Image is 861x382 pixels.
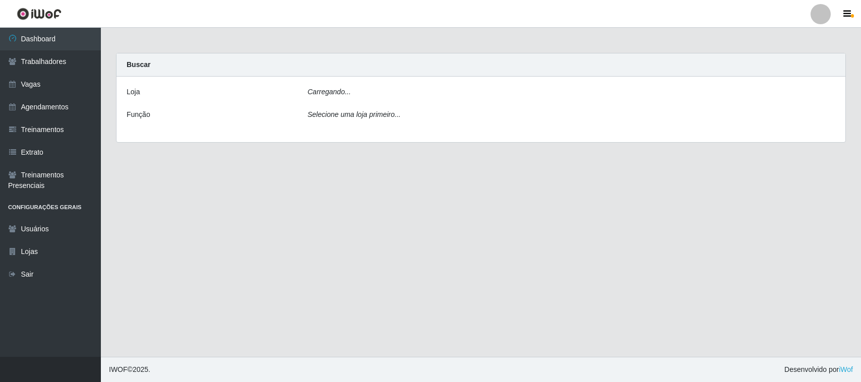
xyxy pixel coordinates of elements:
label: Loja [127,87,140,97]
i: Carregando... [308,88,351,96]
label: Função [127,109,150,120]
a: iWof [839,365,853,373]
span: IWOF [109,365,128,373]
span: Desenvolvido por [784,364,853,375]
strong: Buscar [127,60,150,69]
i: Selecione uma loja primeiro... [308,110,400,118]
span: © 2025 . [109,364,150,375]
img: CoreUI Logo [17,8,62,20]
